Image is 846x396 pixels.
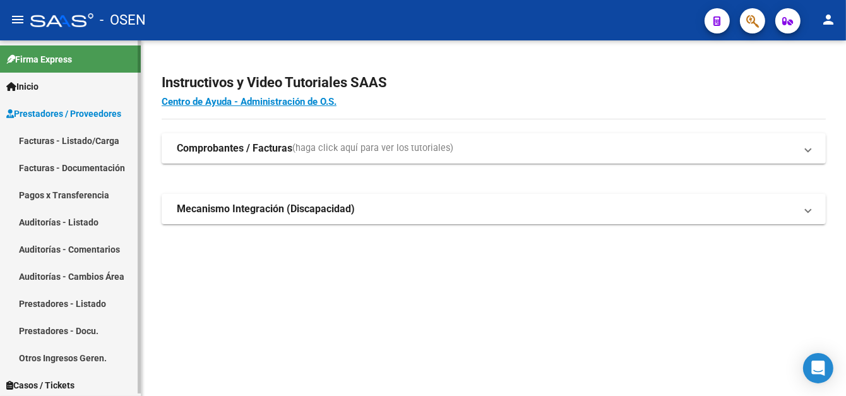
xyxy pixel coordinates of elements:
[292,141,453,155] span: (haga click aquí para ver los tutoriales)
[6,107,121,121] span: Prestadores / Proveedores
[100,6,146,34] span: - OSEN
[6,80,39,93] span: Inicio
[162,96,337,107] a: Centro de Ayuda - Administración de O.S.
[821,12,836,27] mat-icon: person
[177,202,355,216] strong: Mecanismo Integración (Discapacidad)
[6,52,72,66] span: Firma Express
[10,12,25,27] mat-icon: menu
[6,378,74,392] span: Casos / Tickets
[177,141,292,155] strong: Comprobantes / Facturas
[803,353,833,383] div: Open Intercom Messenger
[162,194,826,224] mat-expansion-panel-header: Mecanismo Integración (Discapacidad)
[162,133,826,164] mat-expansion-panel-header: Comprobantes / Facturas(haga click aquí para ver los tutoriales)
[162,71,826,95] h2: Instructivos y Video Tutoriales SAAS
